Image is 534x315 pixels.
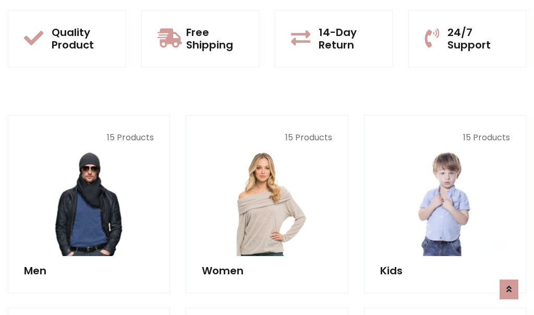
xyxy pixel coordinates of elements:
h5: Men [24,264,154,277]
p: 15 Products [24,131,154,144]
p: 15 Products [380,131,510,144]
h5: Free Shipping [186,26,243,51]
h5: Women [202,264,332,277]
h5: 24/7 Support [447,26,510,51]
h5: Quality Product [52,26,110,51]
h5: 14-Day Return [319,26,377,51]
p: 15 Products [202,131,332,144]
h5: Kids [380,264,510,277]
